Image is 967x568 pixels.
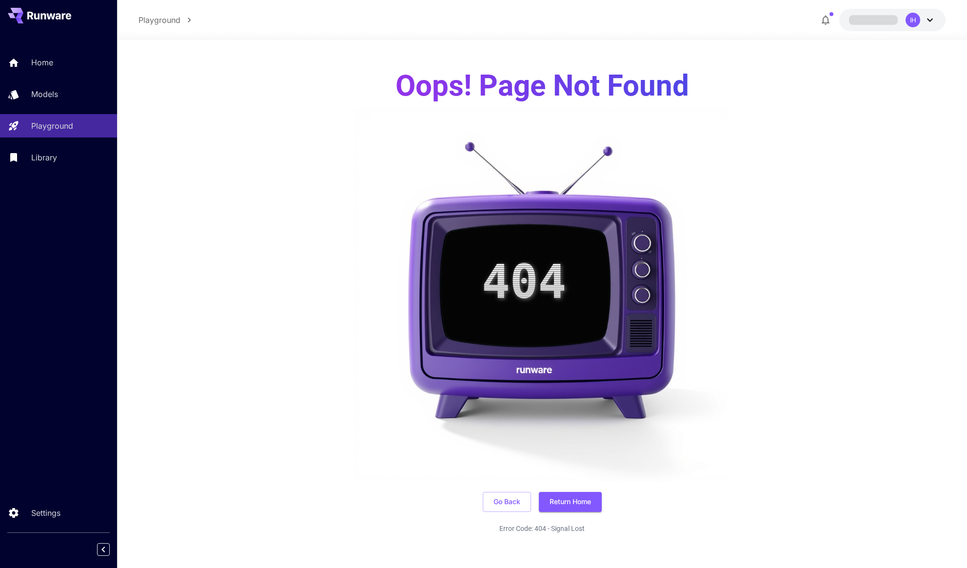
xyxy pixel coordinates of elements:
div: IH [906,13,920,27]
p: Models [31,88,58,100]
nav: breadcrumb [138,14,198,26]
button: Return Home [539,492,602,512]
button: IH [839,9,946,31]
p: Settings [31,507,60,519]
button: Go Back [483,492,531,512]
p: Error Code: 404 - Signal Lost [499,524,585,533]
a: Playground [138,14,180,26]
button: Collapse sidebar [97,543,110,556]
p: Library [31,152,57,163]
h1: Oops! Page Not Found [395,71,689,102]
div: Collapse sidebar [104,541,117,558]
img: Purple 3d television [355,108,730,482]
p: Playground [31,120,73,132]
p: Home [31,57,53,68]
